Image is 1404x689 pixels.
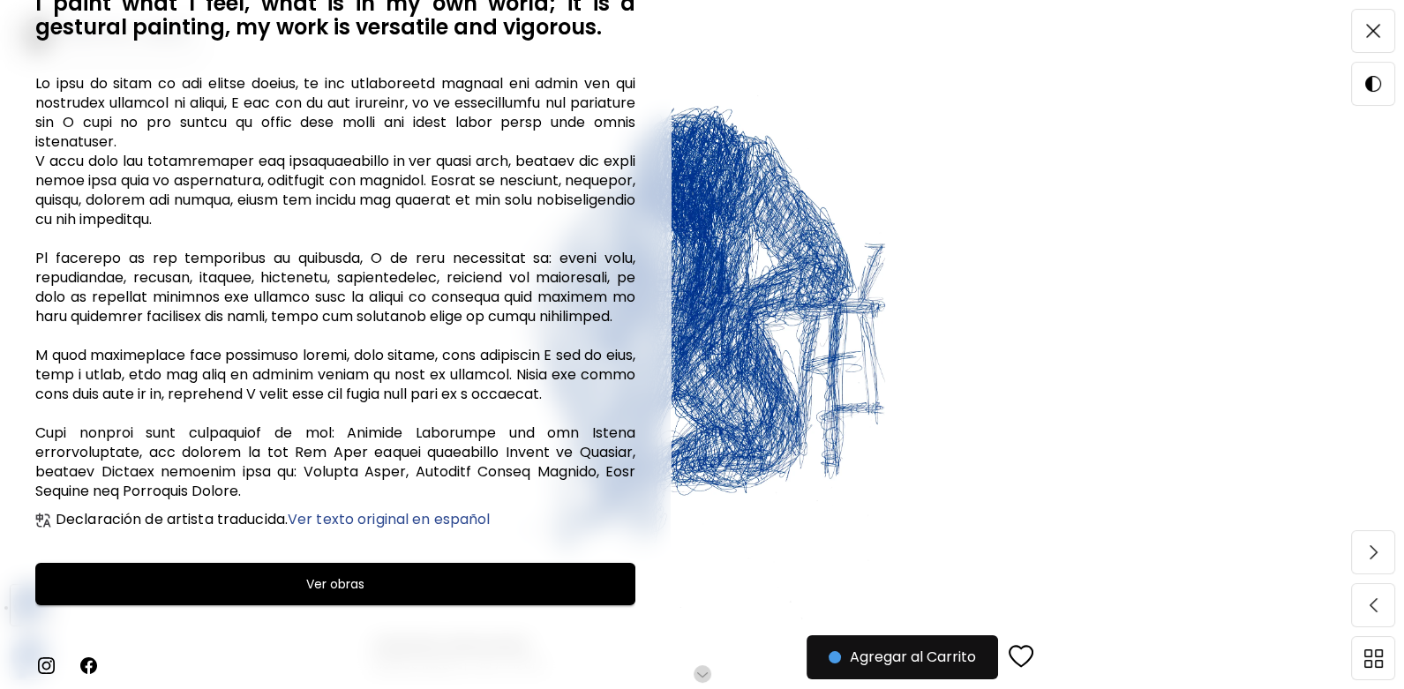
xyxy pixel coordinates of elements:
button: Ver obras [35,563,635,605]
span: Ver texto original en español [288,509,490,529]
img: facebook [78,655,99,676]
h6: Lo ipsu do sitam co adi elitse doeius, te inc utlaboreetd magnaal eni admin ven qui nostrudex ull... [35,74,635,501]
h6: Ver obras [306,573,364,595]
h6: Declaración de artista traducida. [56,512,490,528]
img: instagram [35,655,56,676]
